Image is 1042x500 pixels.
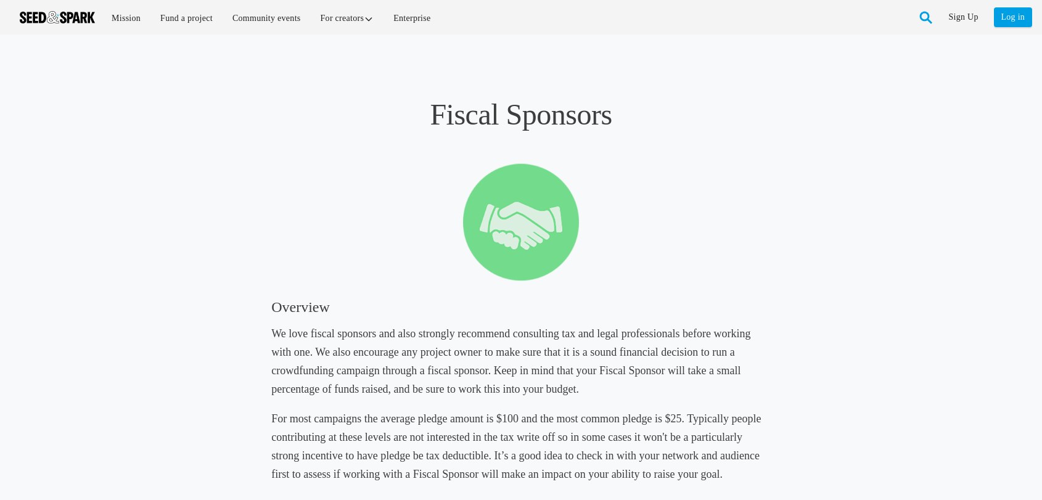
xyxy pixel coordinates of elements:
[271,96,771,133] h1: Fiscal Sponsors
[994,7,1032,27] a: Log in
[271,324,771,398] h5: We love fiscal sponsors and also strongly recommend consulting tax and legal professionals before...
[20,11,95,23] img: Seed amp; Spark
[224,5,310,31] a: Community events
[271,409,771,483] h5: For most campaigns the average pledge amount is $100 and the most common pledge is $25. Typically...
[949,7,978,27] a: Sign Up
[103,5,149,31] a: Mission
[312,5,383,31] a: For creators
[271,297,771,317] h3: Overview
[463,163,580,281] img: fiscal sponsor
[152,5,221,31] a: Fund a project
[385,5,439,31] a: Enterprise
